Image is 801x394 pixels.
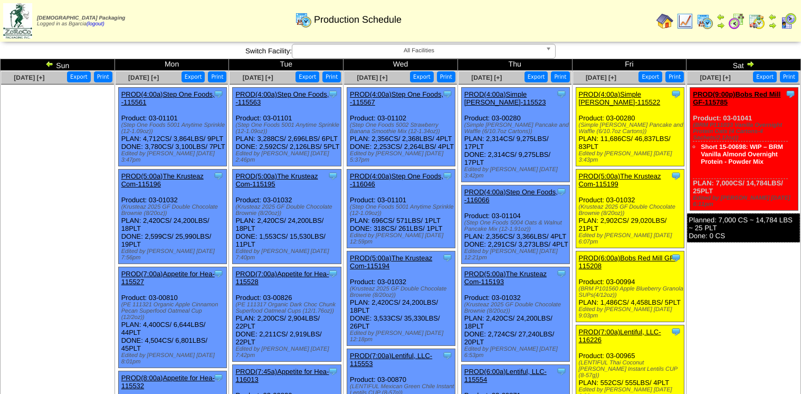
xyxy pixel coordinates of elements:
a: PROD(4:00a)Step One Foods, -115567 [350,90,443,106]
img: Tooltip [328,171,338,181]
span: [DATE] [+] [128,74,159,81]
a: PROD(4:00a)Step One Foods, -116046 [350,172,443,188]
div: Product: 03-01032 PLAN: 2,420CS / 24,200LBS / 18PLT DONE: 2,599CS / 25,990LBS / 19PLT [118,170,226,264]
td: Thu [457,59,572,71]
a: PROD(4:00a)Simple [PERSON_NAME]-115522 [579,90,661,106]
div: (Step One Foods 5002 Strawberry Banana Smoothie Mix (12-1.34oz)) [350,122,455,135]
img: Tooltip [442,350,453,361]
button: Export [525,71,548,82]
button: Export [67,71,91,82]
button: Export [295,71,319,82]
img: Tooltip [442,252,453,263]
div: Edited by [PERSON_NAME] [DATE] 3:43pm [579,151,684,163]
img: Tooltip [671,171,681,181]
button: Print [94,71,112,82]
img: Tooltip [671,326,681,337]
div: Edited by [PERSON_NAME] [DATE] 2:46pm [235,151,340,163]
a: PROD(4:00a)Simple [PERSON_NAME]-115523 [464,90,546,106]
a: [DATE] [+] [700,74,731,81]
a: (logout) [87,21,104,27]
div: Edited by [PERSON_NAME] [DATE] 3:47pm [121,151,226,163]
div: Product: 03-01104 PLAN: 2,356CS / 3,366LBS / 4PLT DONE: 2,291CS / 3,273LBS / 4PLT [461,185,569,264]
img: Tooltip [213,268,224,279]
a: PROD(7:45a)Appetite for Hea-116013 [235,368,329,383]
a: Short 15-00698: WIP – BRM Vanilla Almond Overnight Protein - Powder Mix [701,143,783,165]
button: Print [437,71,455,82]
div: Product: 03-01101 PLAN: 4,712CS / 3,864LBS / 9PLT DONE: 3,780CS / 3,100LBS / 7PLT [118,88,226,166]
a: [DATE] [+] [471,74,502,81]
div: Product: 03-00280 PLAN: 2,314CS / 9,275LBS / 17PLT DONE: 2,314CS / 9,275LBS / 17PLT [461,88,569,182]
div: (Krusteaz 2025 GF Double Chocolate Brownie (8/20oz)) [350,286,455,298]
span: [DEMOGRAPHIC_DATA] Packaging [37,15,125,21]
div: Edited by [PERSON_NAME] [DATE] 12:18pm [350,330,455,343]
div: (Step One Foods 5001 Anytime Sprinkle (12-1.09oz)) [235,122,340,135]
div: (Simple [PERSON_NAME] Pancake and Waffle (6/10.7oz Cartons)) [579,122,684,135]
a: [DATE] [+] [586,74,616,81]
img: home.gif [656,13,673,30]
img: arrowleft.gif [717,13,725,21]
button: Export [182,71,205,82]
img: Tooltip [671,89,681,99]
td: Mon [115,59,229,71]
div: (Krusteaz 2025 GF Double Chocolate Brownie (8/20oz)) [235,204,340,217]
button: Export [753,71,777,82]
a: [DATE] [+] [243,74,273,81]
a: [DATE] [+] [14,74,44,81]
div: Product: 03-01041 PLAN: 7,000CS / 14,784LBS / 25PLT [690,88,798,211]
td: Tue [229,59,344,71]
div: (Step One Foods 5004 Oats & Walnut Pancake Mix (12-1.91oz)) [464,220,569,232]
a: PROD(9:00p)Bobs Red Mill GF-115785 [693,90,780,106]
td: Fri [572,59,686,71]
div: Product: 03-01101 PLAN: 696CS / 571LBS / 1PLT DONE: 318CS / 261LBS / 1PLT [347,170,455,248]
button: Print [208,71,226,82]
a: PROD(5:00a)The Krusteaz Com-115193 [464,270,547,286]
div: Edited by [PERSON_NAME] [DATE] 6:53pm [464,346,569,359]
a: PROD(5:00a)The Krusteaz Com-115199 [579,172,661,188]
div: Product: 03-01102 PLAN: 2,356CS / 2,368LBS / 4PLT DONE: 2,253CS / 2,264LBS / 4PLT [347,88,455,166]
img: calendarcustomer.gif [780,13,797,30]
img: arrowright.gif [717,21,725,30]
div: Edited by [PERSON_NAME] [DATE] 7:42pm [235,346,340,359]
div: Product: 03-00994 PLAN: 1,486CS / 4,458LBS / 5PLT [576,251,684,322]
img: calendarinout.gif [748,13,765,30]
div: Product: 03-01032 PLAN: 2,420CS / 24,200LBS / 18PLT DONE: 1,553CS / 15,530LBS / 11PLT [233,170,341,264]
button: Export [638,71,662,82]
div: Edited by [PERSON_NAME] [DATE] 9:03pm [579,306,684,319]
td: Sun [1,59,115,71]
div: (Step One Foods 5001 Anytime Sprinkle (12-1.09oz)) [121,122,226,135]
div: (BRM P111033 Vanilla Overnight Protein Oats (4 Cartons-4 Sachets/2.12oz)) [693,122,798,141]
img: Tooltip [442,171,453,181]
div: (Simple [PERSON_NAME] Pancake and Waffle (6/10.7oz Cartons)) [464,122,569,135]
span: All Facilities [297,44,541,57]
a: PROD(4:00a)Step One Foods, -116066 [464,188,558,204]
div: Edited by [PERSON_NAME] [DATE] 7:56pm [121,248,226,261]
div: (LENTIFUL Thai Coconut [PERSON_NAME] Instant Lentils CUP (8-57g)) [579,360,684,379]
div: Product: 03-00826 PLAN: 2,200CS / 2,904LBS / 22PLT DONE: 2,211CS / 2,919LBS / 22PLT [233,267,341,362]
div: (Krusteaz 2025 GF Double Chocolate Brownie (8/20oz)) [579,204,684,217]
div: (Step One Foods 5001 Anytime Sprinkle (12-1.09oz)) [350,204,455,217]
img: calendarprod.gif [295,11,312,28]
img: calendarblend.gif [728,13,745,30]
button: Print [551,71,569,82]
div: (Krusteaz 2025 GF Double Chocolate Brownie (8/20oz)) [121,204,226,217]
a: PROD(7:00a)Appetite for Hea-115527 [121,270,215,286]
img: Tooltip [328,89,338,99]
button: Print [780,71,798,82]
a: PROD(8:00a)Appetite for Hea-115532 [121,374,215,390]
img: calendarprod.gif [697,13,713,30]
div: Edited by [PERSON_NAME] [DATE] 8:01pm [121,352,226,365]
span: Production Schedule [314,14,402,25]
div: Edited by [PERSON_NAME] [DATE] 6:07pm [579,232,684,245]
div: (Krusteaz 2025 GF Double Chocolate Brownie (8/20oz)) [464,302,569,314]
a: PROD(6:00a)Bobs Red Mill GF-115208 [579,254,676,270]
div: Edited by [PERSON_NAME] [DATE] 6:11pm [693,195,798,208]
div: Product: 03-01101 PLAN: 3,288CS / 2,696LBS / 6PLT DONE: 2,592CS / 2,126LBS / 5PLT [233,88,341,166]
a: PROD(5:00a)The Krusteaz Com-115195 [235,172,318,188]
a: PROD(4:00a)Step One Foods, -115563 [235,90,329,106]
a: PROD(6:00a)Lentiful, LLC-115554 [464,368,547,383]
img: Tooltip [556,366,567,377]
a: [DATE] [+] [357,74,387,81]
